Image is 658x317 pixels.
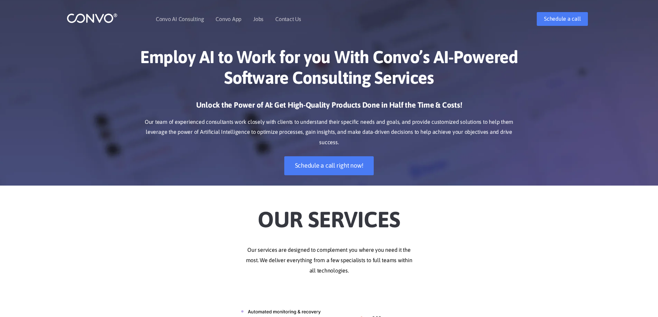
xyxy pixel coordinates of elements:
a: Schedule a call [537,12,588,26]
a: Contact Us [275,16,301,22]
a: Jobs [253,16,264,22]
p: Our team of experienced consultants work closely with clients to understand their specific needs ... [137,117,521,148]
h1: Employ AI to Work for you With Convo’s AI-Powered Software Consulting Services [137,47,521,93]
a: Convo AI Consulting [156,16,204,22]
h3: Unlock the Power of AI: Get High-Quality Products Done in Half the Time & Costs! [137,100,521,115]
p: Our services are designed to complement you where you need it the most. We deliver everything fro... [137,245,521,276]
a: Convo App [216,16,241,22]
img: logo_1.png [67,13,117,23]
h2: Our Services [137,196,521,235]
a: Schedule a call right now! [284,156,374,175]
